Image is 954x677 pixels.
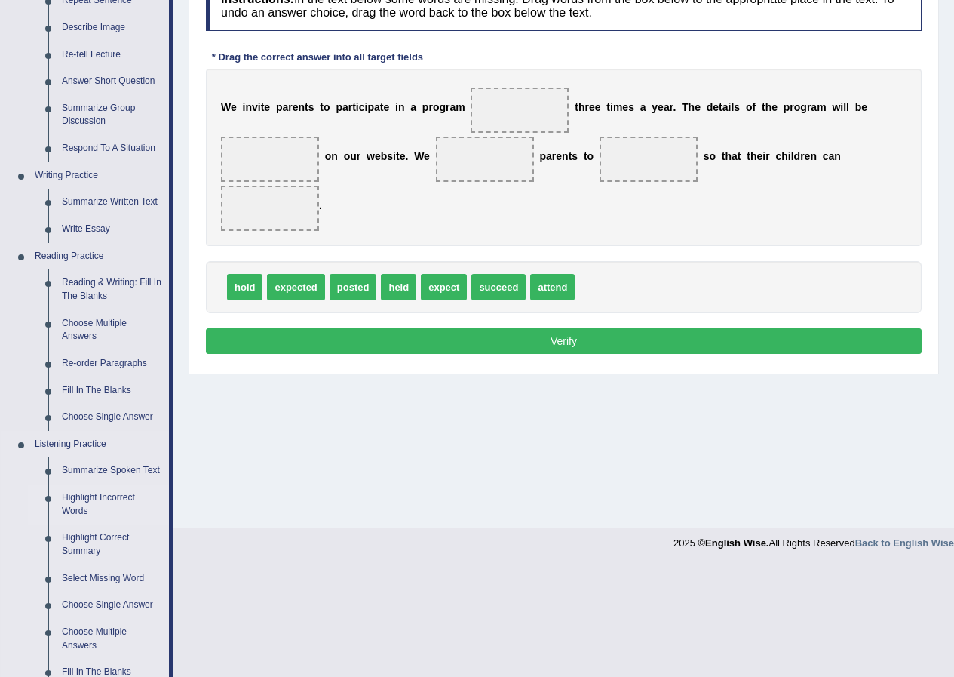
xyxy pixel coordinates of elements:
[55,485,169,525] a: Highlight Incorrect Words
[55,216,169,243] a: Write Essay
[762,150,765,162] b: i
[834,150,841,162] b: n
[381,274,416,300] span: held
[356,101,359,113] b: i
[449,101,456,113] b: a
[393,150,396,162] b: i
[794,150,801,162] b: d
[359,101,365,113] b: c
[221,137,319,182] span: Drop target
[308,101,314,113] b: s
[709,150,716,162] b: o
[556,150,562,162] b: e
[695,101,701,113] b: e
[243,101,246,113] b: i
[55,310,169,350] a: Choose Multiple Answers
[357,150,360,162] b: r
[55,525,169,565] a: Highlight Correct Summary
[807,101,811,113] b: r
[722,150,725,162] b: t
[705,537,768,549] strong: English Wise.
[55,457,169,485] a: Summarize Spoken Text
[367,150,375,162] b: w
[552,150,556,162] b: r
[595,101,601,113] b: e
[790,101,793,113] b: r
[55,377,169,405] a: Fill In The Blanks
[546,150,552,162] b: a
[342,101,348,113] b: a
[421,274,467,300] span: expect
[330,274,377,300] span: posted
[810,150,817,162] b: n
[446,101,449,113] b: r
[823,150,829,162] b: c
[600,137,698,182] span: Drop target
[428,101,432,113] b: r
[682,101,689,113] b: T
[398,101,405,113] b: n
[731,101,734,113] b: l
[713,101,719,113] b: e
[336,101,342,113] b: p
[738,150,741,162] b: t
[396,150,400,162] b: t
[471,274,526,300] span: succeed
[673,528,954,550] div: 2025 © All Rights Reserved
[811,101,817,113] b: a
[424,150,430,162] b: e
[652,101,658,113] b: y
[628,101,634,113] b: s
[331,150,338,162] b: n
[206,50,429,64] div: * Drag the correct answer into all target fields
[640,101,646,113] b: a
[348,101,352,113] b: r
[28,431,169,458] a: Listening Practice
[55,42,169,69] a: Re-tell Lecture
[299,101,305,113] b: n
[861,101,867,113] b: e
[670,101,673,113] b: r
[325,150,332,162] b: o
[832,101,840,113] b: w
[439,101,446,113] b: g
[293,101,299,113] b: e
[575,101,578,113] b: t
[252,101,258,113] b: v
[794,101,801,113] b: o
[572,150,578,162] b: s
[775,150,781,162] b: c
[319,199,322,211] b: .
[539,150,546,162] b: p
[344,150,351,162] b: o
[276,101,283,113] b: p
[771,101,778,113] b: e
[846,101,849,113] b: l
[28,162,169,189] a: Writing Practice
[673,101,676,113] b: .
[722,101,729,113] b: a
[765,101,772,113] b: h
[55,350,169,377] a: Re-order Paragraphs
[55,14,169,42] a: Describe Image
[530,274,575,300] span: attend
[395,101,398,113] b: i
[422,101,429,113] b: p
[855,101,862,113] b: b
[791,150,794,162] b: l
[245,101,252,113] b: n
[800,101,807,113] b: g
[725,150,732,162] b: h
[28,243,169,270] a: Reading Practice
[231,101,237,113] b: e
[380,101,384,113] b: t
[261,101,265,113] b: t
[606,101,610,113] b: t
[707,101,713,113] b: d
[781,150,788,162] b: h
[732,150,738,162] b: a
[613,101,622,113] b: m
[800,150,804,162] b: r
[350,150,357,162] b: u
[405,150,408,162] b: .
